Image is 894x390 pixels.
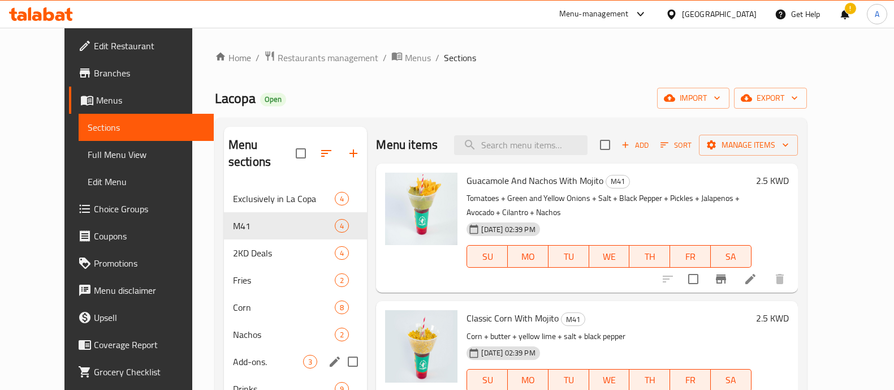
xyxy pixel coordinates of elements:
li: / [383,51,387,65]
a: Coupons [69,222,214,250]
span: TH [634,372,666,388]
a: Restaurants management [264,50,378,65]
span: TU [553,372,585,388]
button: MO [508,245,549,268]
a: Upsell [69,304,214,331]
span: Restaurants management [278,51,378,65]
button: Sort [658,136,694,154]
div: Corn8 [224,294,368,321]
div: M414 [224,212,368,239]
span: Add item [617,136,653,154]
li: / [256,51,260,65]
button: SU [467,245,508,268]
span: Select all sections [289,142,313,165]
button: Manage items [699,135,798,156]
button: import [657,88,729,109]
div: Add-ons.3edit [224,348,368,375]
div: items [303,355,317,368]
div: items [335,301,349,314]
div: Menu-management [559,7,629,21]
span: Manage items [708,138,789,152]
span: Add [620,139,650,152]
button: Add [617,136,653,154]
span: Sort [660,139,692,152]
span: FR [675,372,706,388]
h2: Menu sections [228,136,296,170]
a: Grocery Checklist [69,358,214,385]
a: Menus [69,87,214,114]
span: Corn [233,301,335,314]
span: [DATE] 02:39 PM [477,348,539,358]
button: TH [629,245,670,268]
a: Edit Menu [79,168,214,195]
a: Choice Groups [69,195,214,222]
h6: 2.5 KWD [756,173,789,188]
span: TH [634,248,666,265]
span: Exclusively in La Copa [233,192,335,205]
h6: 2.5 KWD [756,310,789,326]
button: edit [326,353,343,370]
span: Full Menu View [88,148,205,161]
span: Choice Groups [94,202,205,216]
li: / [435,51,439,65]
div: Fries2 [224,267,368,294]
span: Sort items [653,136,699,154]
a: Edit Restaurant [69,32,214,59]
img: Guacamole And Nachos With Mojito [385,173,457,245]
span: Upsell [94,311,205,324]
span: 4 [335,221,348,232]
span: Sections [444,51,476,65]
button: SA [711,245,752,268]
span: Edit Menu [88,175,205,188]
span: Coverage Report [94,338,205,352]
span: Open [260,95,286,104]
span: A [875,8,879,20]
div: Nachos2 [224,321,368,348]
span: MO [512,248,544,265]
span: Sort sections [313,140,340,167]
a: Promotions [69,250,214,277]
div: items [335,246,349,260]
span: M41 [233,219,335,233]
span: Menus [96,93,205,107]
div: items [335,192,349,205]
div: M41 [606,175,630,188]
span: Menu disclaimer [94,284,205,297]
div: items [335,328,349,341]
span: Grocery Checklist [94,365,205,379]
button: Add section [340,140,367,167]
a: Branches [69,59,214,87]
span: Coupons [94,229,205,243]
span: 8 [335,302,348,313]
a: Full Menu View [79,141,214,168]
span: Add-ons. [233,355,304,368]
div: 2KD Deals [233,246,335,260]
div: [GEOGRAPHIC_DATA] [682,8,757,20]
span: import [666,91,720,105]
span: Select section [593,133,617,157]
input: search [454,135,588,155]
h2: Menu items [376,136,438,153]
span: Nachos [233,328,335,341]
span: M41 [562,313,585,326]
nav: breadcrumb [215,50,807,65]
span: Menus [405,51,431,65]
span: Select to update [681,267,705,291]
span: Edit Restaurant [94,39,205,53]
span: Guacamole And Nachos With Mojito [467,172,603,189]
a: Menu disclaimer [69,277,214,304]
div: Exclusively in La Copa4 [224,185,368,212]
span: Fries [233,273,335,287]
span: SA [715,372,747,388]
button: export [734,88,807,109]
button: FR [670,245,711,268]
span: Sections [88,121,205,134]
a: Coverage Report [69,331,214,358]
div: items [335,219,349,233]
span: WE [594,248,625,265]
p: Tomatoes + Green and Yellow Onions + Salt + Black Pepper + Pickles + Jalapenos + Avocado + Cilant... [467,191,751,220]
span: 3 [304,357,317,367]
